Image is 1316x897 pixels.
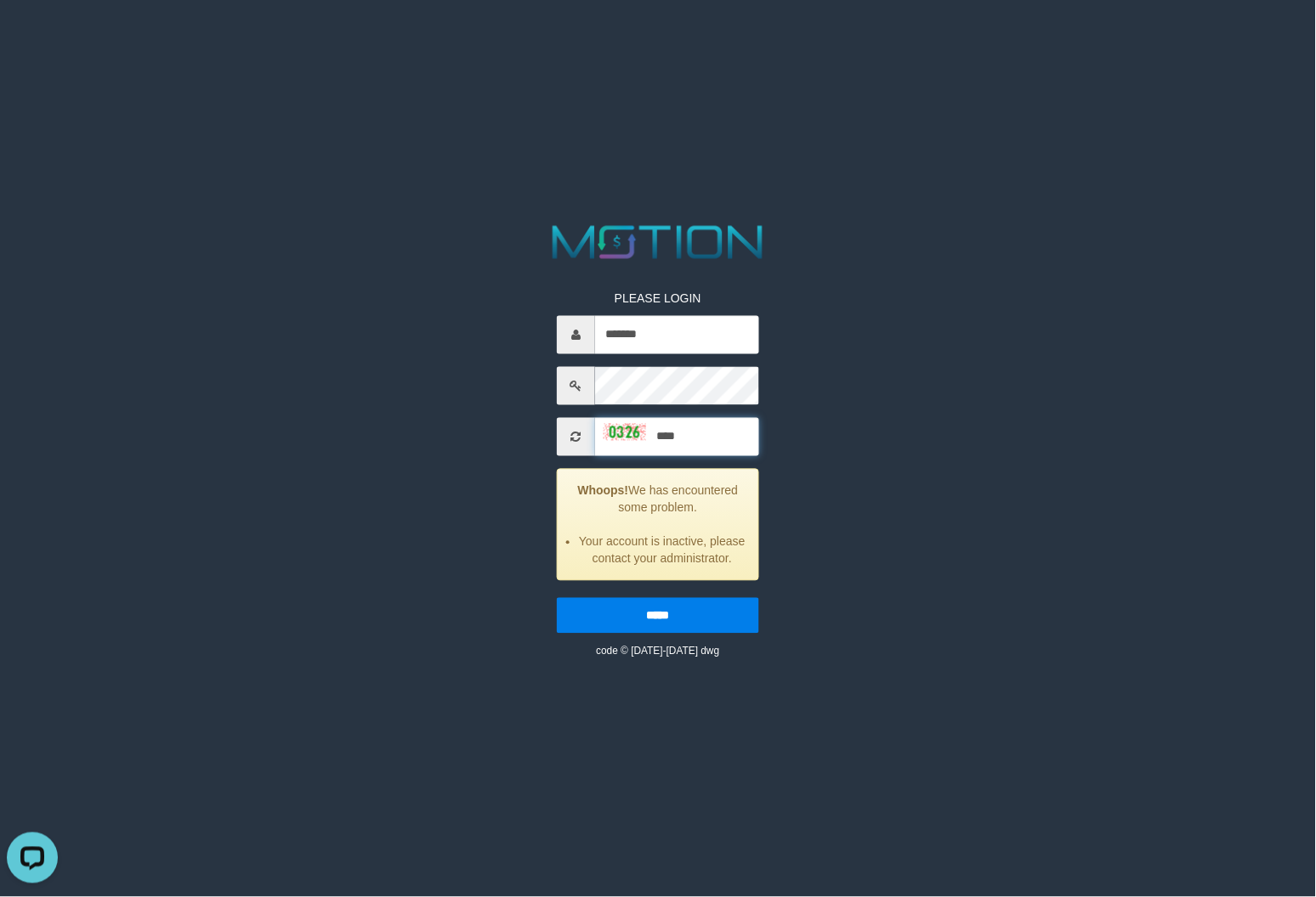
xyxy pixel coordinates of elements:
img: captcha [604,423,646,440]
div: We has encountered some problem. [557,469,759,581]
button: Open LiveChat chat widget [7,7,58,58]
strong: Whoops! [578,484,629,498]
li: Your account is inactive, please contact your administrator. [579,533,746,567]
p: PLEASE LOGIN [557,291,759,307]
img: MOTION_logo.png [543,220,774,265]
small: code © [DATE]-[DATE] dwg [596,646,719,657]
